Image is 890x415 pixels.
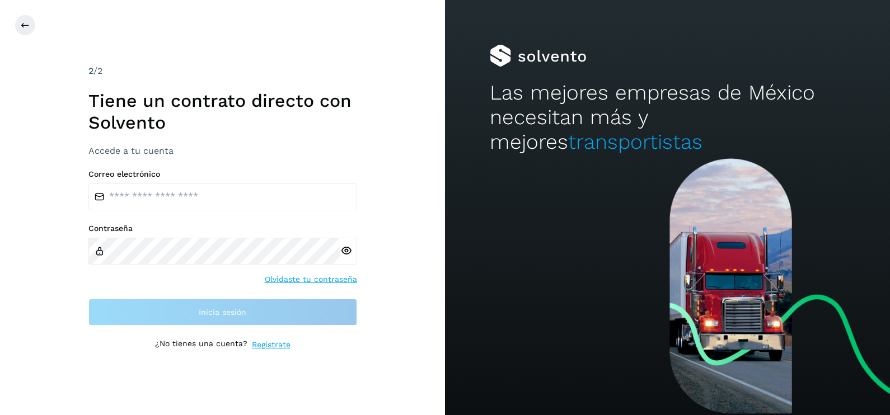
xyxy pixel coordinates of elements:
div: /2 [88,64,357,78]
button: Inicia sesión [88,299,357,326]
label: Contraseña [88,224,357,233]
span: transportistas [568,130,702,154]
h2: Las mejores empresas de México necesitan más y mejores [490,81,846,155]
a: Olvidaste tu contraseña [265,273,357,285]
h1: Tiene un contrato directo con Solvento [88,90,357,133]
p: ¿No tienes una cuenta? [155,339,247,351]
span: Inicia sesión [199,308,246,316]
span: 2 [88,65,93,76]
h3: Accede a tu cuenta [88,145,357,156]
label: Correo electrónico [88,169,357,179]
a: Regístrate [252,339,291,351]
